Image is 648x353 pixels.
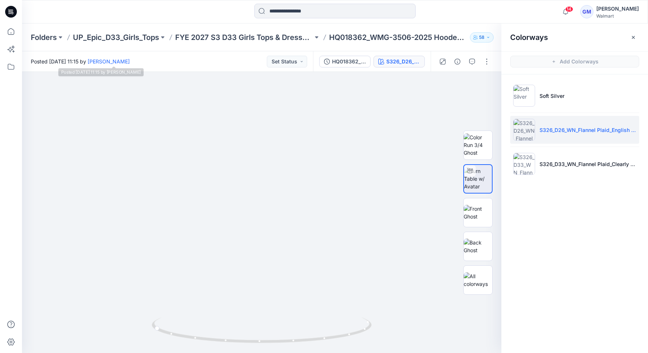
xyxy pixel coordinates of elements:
[513,85,535,107] img: Soft Silver
[565,6,573,12] span: 14
[464,205,492,220] img: Front Ghost
[470,32,494,43] button: 58
[373,56,425,67] button: S326_D26_WN_Flannel Plaid_English Rose_G2981C
[464,272,492,288] img: All colorways
[513,119,535,141] img: S326_D26_WN_Flannel Plaid_English Rose_G2981C
[596,13,639,19] div: Walmart
[540,160,636,168] p: S326_D33_WN_Flannel Plaid_Clearly Aqua_G2982F_Grey [PERSON_NAME]
[386,58,420,66] div: S326_D26_WN_Flannel Plaid_English Rose_G2981C
[464,133,492,157] img: Color Run 3/4 Ghost
[540,92,564,100] p: Soft Silver
[464,167,492,190] img: Turn Table w/ Avatar
[464,239,492,254] img: Back Ghost
[31,58,130,65] span: Posted [DATE] 11:15 by
[479,33,485,41] p: 58
[513,153,535,175] img: S326_D33_WN_Flannel Plaid_Clearly Aqua_G2982F_Grey Heather Hood
[31,32,57,43] a: Folders
[329,32,467,43] p: HQ018362_WMG-3506-2025 Hooded Flannel Shirt
[319,56,371,67] button: HQ018362_WMG-3506-2025 Hooded Flannel Shirt_Full Colorway
[88,58,130,65] a: [PERSON_NAME]
[540,126,636,134] p: S326_D26_WN_Flannel Plaid_English Rose_G2981C
[73,32,159,43] a: UP_Epic_D33_Girls_Tops
[580,5,593,18] div: GM
[596,4,639,13] div: [PERSON_NAME]
[452,56,463,67] button: Details
[510,33,548,42] h2: Colorways
[332,58,366,66] div: HQ018362_WMG-3506-2025 Hooded Flannel Shirt_Full Colorway
[175,32,313,43] a: FYE 2027 S3 D33 Girls Tops & Dresses Epic Design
